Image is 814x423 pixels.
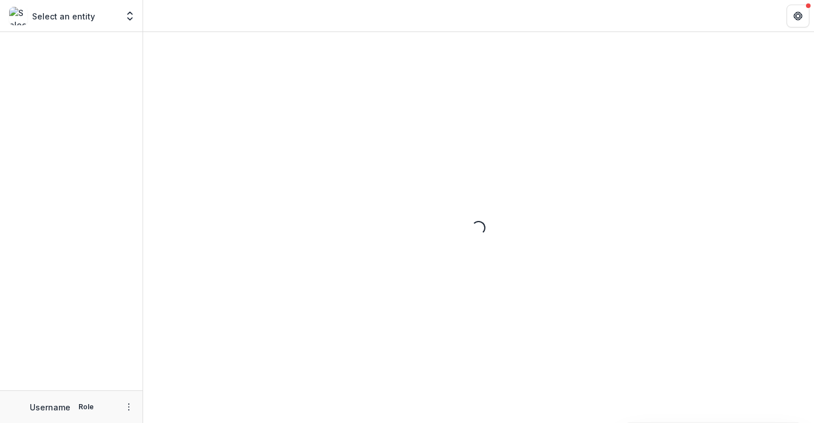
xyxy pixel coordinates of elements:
[9,7,27,25] img: Select an entity
[75,402,97,412] p: Role
[32,10,95,22] p: Select an entity
[122,400,136,414] button: More
[30,401,70,413] p: Username
[787,5,809,27] button: Get Help
[122,5,138,27] button: Open entity switcher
